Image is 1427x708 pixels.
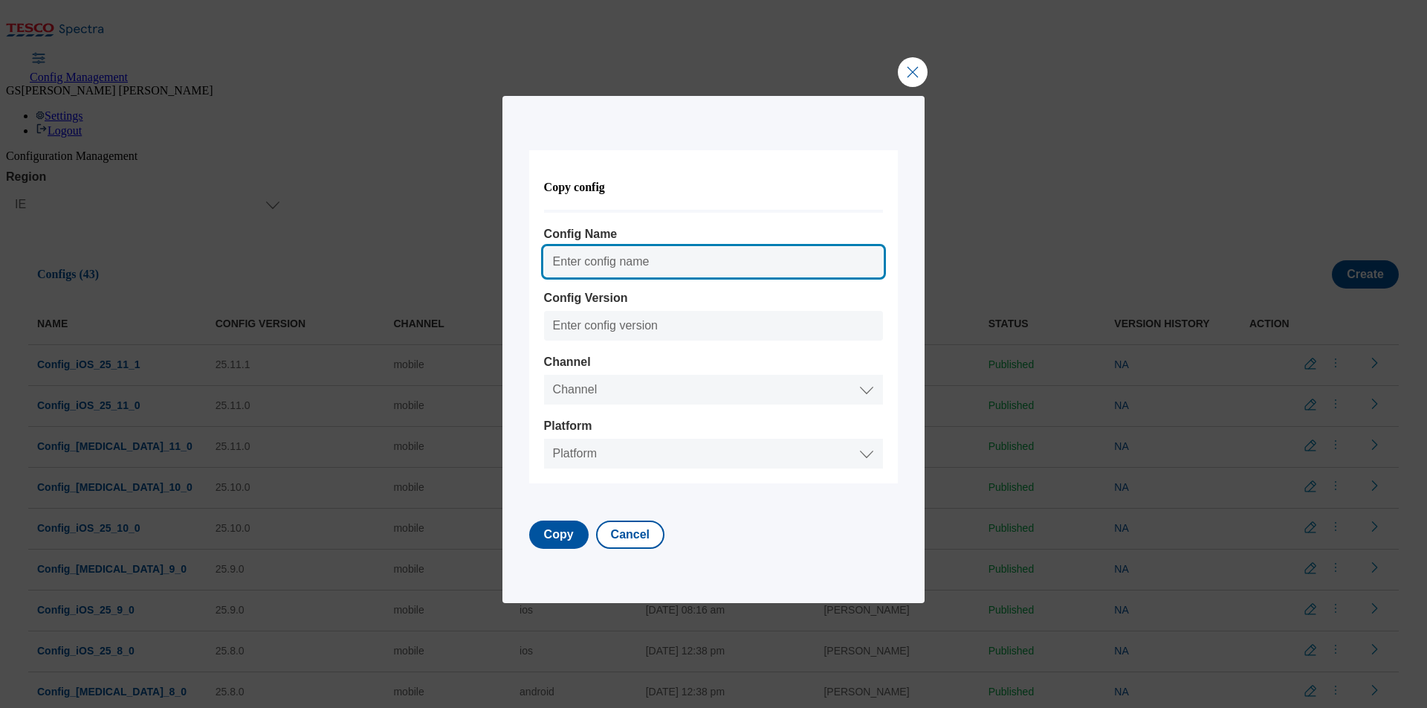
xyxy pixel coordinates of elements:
label: Config Version [544,292,884,305]
button: Close Modal [898,57,928,87]
label: Channel [544,355,884,369]
div: Modal [502,96,925,604]
button: Cancel [596,521,664,549]
input: Enter config name [544,247,884,277]
input: Enter config version [544,311,884,341]
button: Copy [529,521,589,549]
h4: Copy config [544,181,884,194]
label: Config Name [544,228,884,241]
label: Platform [544,419,884,433]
